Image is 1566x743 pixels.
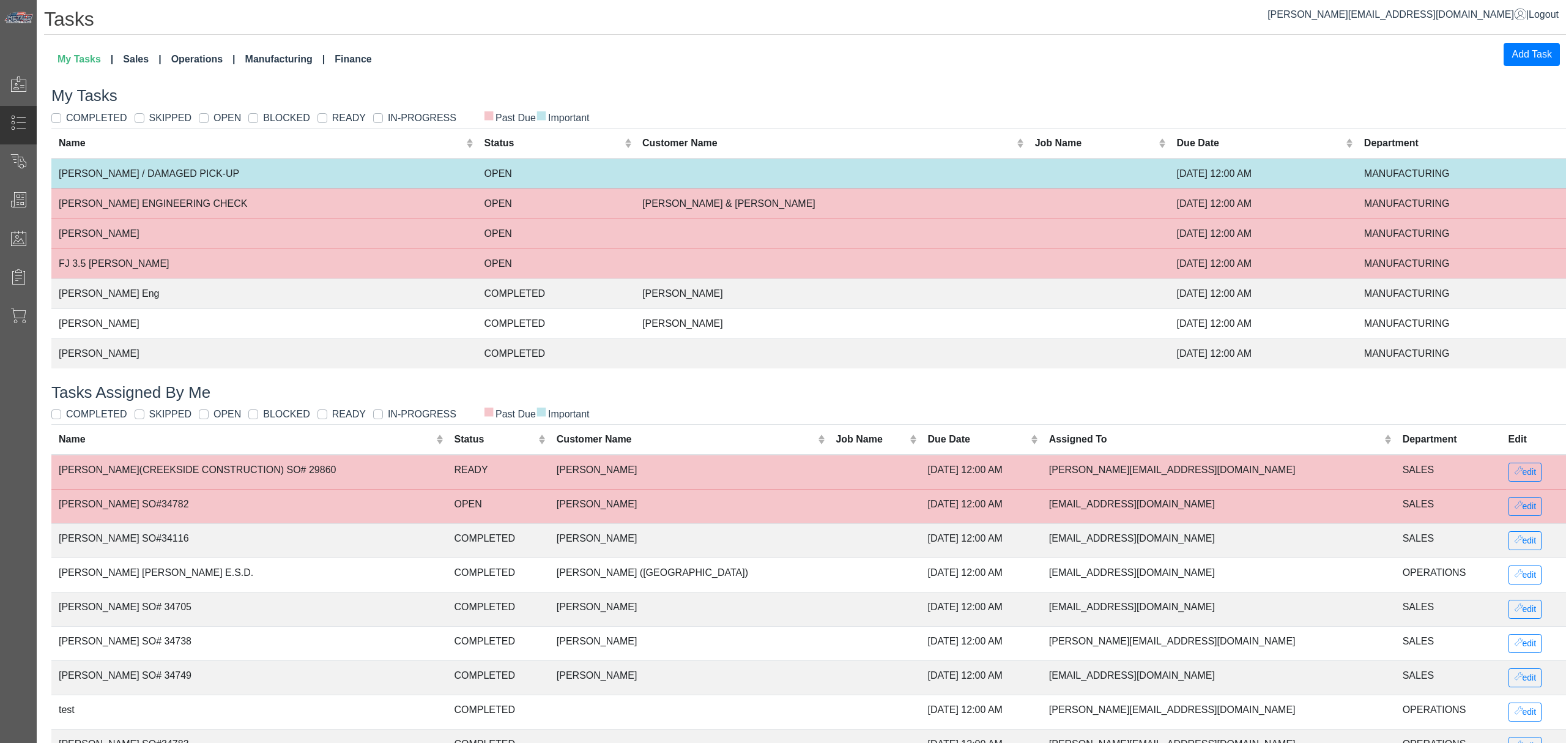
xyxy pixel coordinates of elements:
td: [EMAIL_ADDRESS][DOMAIN_NAME] [1042,660,1395,695]
h3: Tasks Assigned By Me [51,383,1566,402]
td: OPEN [477,248,636,278]
button: edit [1508,566,1542,584]
td: SALES [1395,626,1501,660]
label: OPEN [213,407,241,422]
td: [DATE] 12:00 AM [921,626,1042,660]
td: [DATE] 12:00 AM [921,489,1042,523]
td: [DATE] 12:00 AM [1170,338,1357,368]
button: edit [1508,703,1542,722]
td: OPERATIONS [1395,695,1501,729]
a: Operations [166,47,240,72]
div: Status [484,136,622,151]
td: MANUFACTURING [1357,218,1566,248]
div: Status [454,432,535,447]
td: [PERSON_NAME] SO# 34738 [51,626,447,660]
td: [PERSON_NAME] SO# 34705 [51,592,447,626]
td: [DATE] 12:00 AM [921,695,1042,729]
span: Logout [1529,9,1559,20]
td: [PERSON_NAME] [51,338,477,368]
a: My Tasks [53,47,118,72]
td: [PERSON_NAME][EMAIL_ADDRESS][DOMAIN_NAME] [1042,455,1395,490]
button: edit [1508,668,1542,687]
td: COMPLETED [447,523,549,558]
a: Manufacturing [240,47,330,72]
td: COMPLETED [477,278,636,308]
td: [DATE] 12:00 AM [921,455,1042,490]
td: [PERSON_NAME] SO#34782 [51,489,447,523]
label: OPEN [213,111,241,125]
label: IN-PROGRESS [388,111,456,125]
td: MANUFACTURING [1357,308,1566,338]
div: Job Name [1035,136,1156,151]
td: [PERSON_NAME](CREEKSIDE CONSTRUCTION) SO# 29860 [51,455,447,490]
td: [PERSON_NAME] [549,660,829,695]
button: edit [1508,531,1542,550]
span: ■ [536,407,547,416]
div: Customer Name [642,136,1014,151]
a: Sales [118,47,166,72]
td: SALES [1395,455,1501,490]
div: Name [59,136,463,151]
button: Add Task [1504,43,1560,66]
td: SALES [1395,592,1501,626]
span: ■ [536,111,547,119]
td: COMPLETED [447,695,549,729]
span: Important [536,409,590,419]
button: edit [1508,600,1542,619]
td: [DATE] 12:00 AM [1170,218,1357,248]
td: [PERSON_NAME] ENGINEERING CHECK [51,189,477,218]
td: test [51,695,447,729]
div: Department [1364,136,1559,151]
td: OPEN [477,189,636,218]
span: Past Due [483,113,536,123]
label: READY [332,407,366,422]
td: OPEN [447,489,549,523]
td: [DATE] 12:00 AM [921,660,1042,695]
div: | [1267,7,1559,22]
td: [PERSON_NAME] [549,455,829,490]
td: COMPLETED [447,626,549,660]
span: ■ [483,407,494,416]
a: Finance [330,47,376,72]
td: COMPLETED [477,338,636,368]
label: READY [332,111,366,125]
td: [PERSON_NAME] [51,308,477,338]
td: [DATE] 12:00 AM [1170,159,1357,189]
td: MANUFACTURING [1357,338,1566,368]
td: [DATE] 12:00 AM [1170,189,1357,218]
div: Due Date [1177,136,1343,151]
td: [PERSON_NAME] SO#34116 [51,523,447,558]
img: Metals Direct Inc Logo [4,11,34,24]
td: [PERSON_NAME] [51,218,477,248]
a: [PERSON_NAME][EMAIL_ADDRESS][DOMAIN_NAME] [1267,9,1526,20]
td: SALES [1395,489,1501,523]
h3: My Tasks [51,86,1566,105]
td: OPEN [477,159,636,189]
td: [PERSON_NAME] / DAMAGED PICK-UP [51,159,477,189]
td: [PERSON_NAME] ([GEOGRAPHIC_DATA]) [549,558,829,592]
td: [PERSON_NAME] Eng [51,278,477,308]
td: OPERATIONS [1395,558,1501,592]
td: [DATE] 12:00 AM [921,523,1042,558]
td: FJ 3.5 [PERSON_NAME] [51,248,477,278]
h1: Tasks [44,7,1566,35]
td: COMPLETED [447,592,549,626]
td: [PERSON_NAME][EMAIL_ADDRESS][DOMAIN_NAME] [1042,626,1395,660]
td: MANUFACTURING [1357,278,1566,308]
span: ■ [483,111,494,119]
td: COMPLETED [477,308,636,338]
td: [PERSON_NAME] [549,592,829,626]
td: MANUFACTURING [1357,248,1566,278]
div: Assigned To [1049,432,1381,447]
td: [PERSON_NAME] [549,489,829,523]
td: COMPLETED [447,660,549,695]
label: BLOCKED [263,111,310,125]
div: Edit [1508,432,1559,447]
span: Important [536,113,590,123]
div: Job Name [836,432,907,447]
td: SALES [1395,523,1501,558]
td: [DATE] 12:00 AM [921,592,1042,626]
td: [PERSON_NAME] [PERSON_NAME] E.S.D. [51,558,447,592]
div: Name [59,432,433,447]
